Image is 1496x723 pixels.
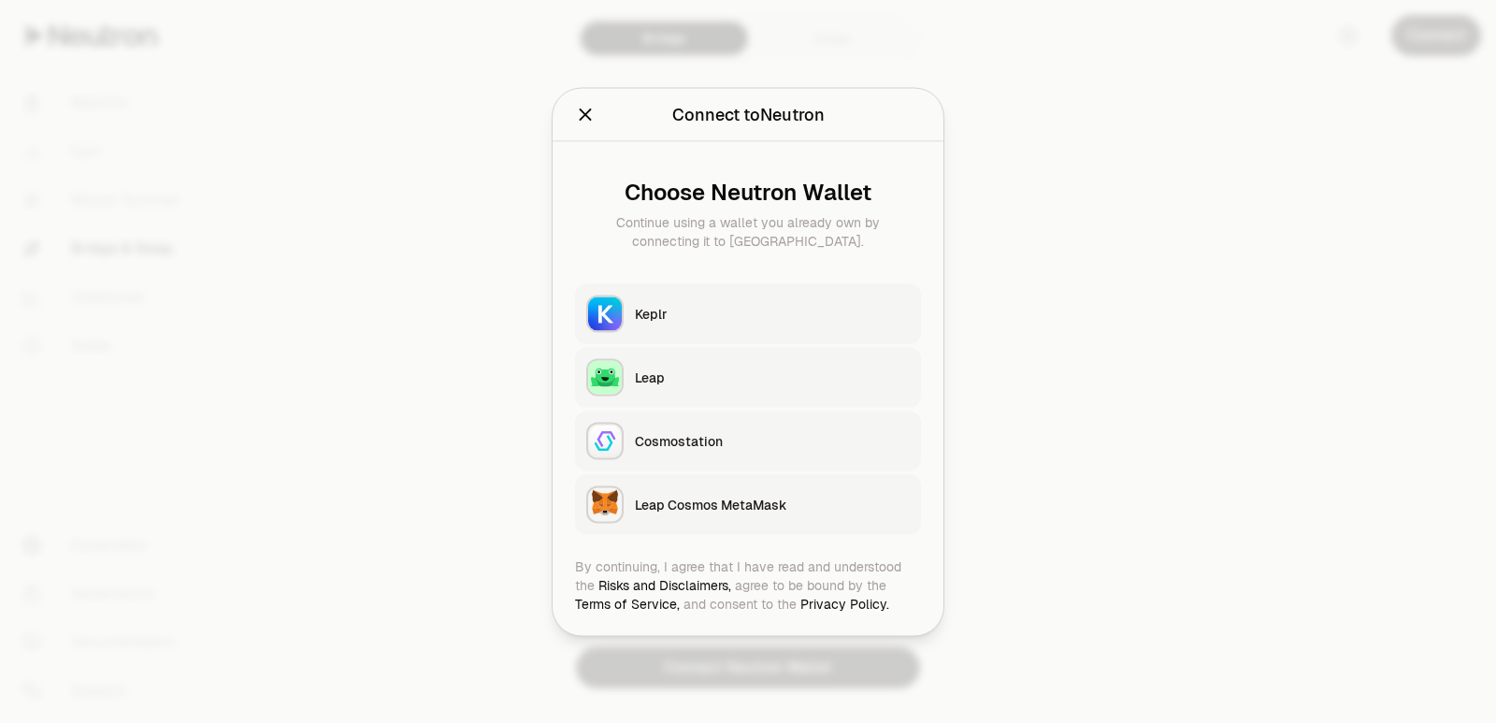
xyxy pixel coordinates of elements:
[588,360,622,394] img: Leap
[588,424,622,457] img: Cosmostation
[635,431,910,450] div: Cosmostation
[672,101,825,127] div: Connect to Neutron
[598,576,731,593] a: Risks and Disclaimers,
[635,495,910,513] div: Leap Cosmos MetaMask
[575,347,921,407] button: LeapLeap
[575,474,921,534] button: Leap Cosmos MetaMaskLeap Cosmos MetaMask
[590,212,906,250] div: Continue using a wallet you already own by connecting it to [GEOGRAPHIC_DATA].
[635,304,910,323] div: Keplr
[575,283,921,343] button: KeplrKeplr
[575,557,921,613] div: By continuing, I agree that I have read and understood the agree to be bound by the and consent t...
[588,296,622,330] img: Keplr
[590,179,906,205] div: Choose Neutron Wallet
[575,101,596,127] button: Close
[800,595,889,612] a: Privacy Policy.
[588,487,622,521] img: Leap Cosmos MetaMask
[575,411,921,470] button: CosmostationCosmostation
[635,368,910,386] div: Leap
[575,595,680,612] a: Terms of Service,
